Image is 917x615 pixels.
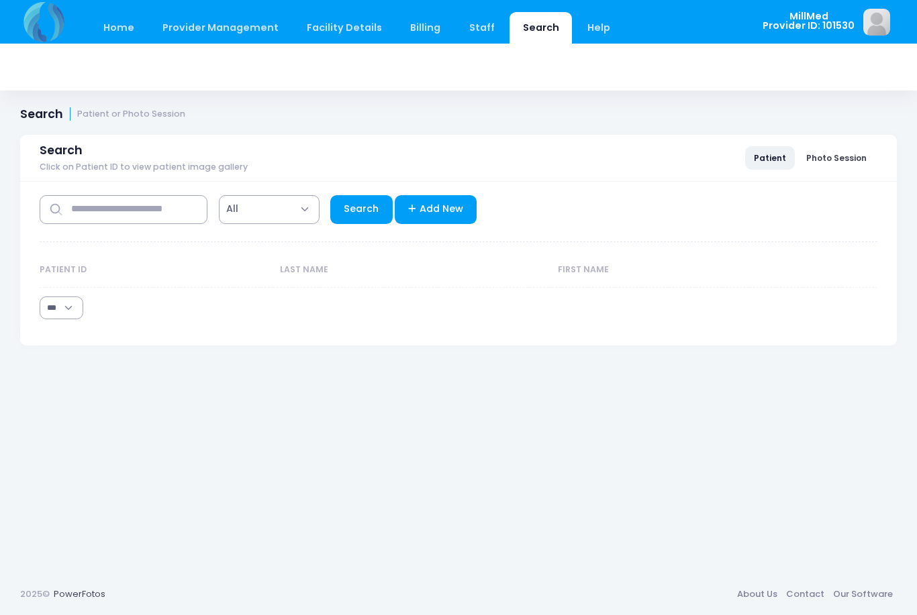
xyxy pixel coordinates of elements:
a: Photo Session [798,146,875,169]
span: Click on Patient ID to view patient image gallery [40,162,248,172]
span: 2025© [20,588,50,600]
th: First Name [552,253,842,288]
a: Contact [781,582,828,606]
a: Provider Management [149,12,291,44]
a: About Us [732,582,781,606]
a: Billing [397,12,454,44]
a: Help [575,12,624,44]
span: MillMed Provider ID: 101530 [763,11,855,31]
a: Staff [456,12,508,44]
span: All [219,195,320,224]
a: Facility Details [294,12,395,44]
h1: Search [20,107,185,121]
th: Last Name [273,253,552,288]
a: Our Software [828,582,897,606]
th: Patient ID [40,253,273,288]
span: All [226,202,238,216]
a: Patient [745,146,795,169]
a: Search [330,195,393,224]
a: Search [510,12,572,44]
small: Patient or Photo Session [77,109,185,119]
img: image [863,9,890,36]
a: Home [90,12,147,44]
span: Search [40,144,83,158]
a: PowerFotos [54,588,105,600]
a: Add New [395,195,477,224]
